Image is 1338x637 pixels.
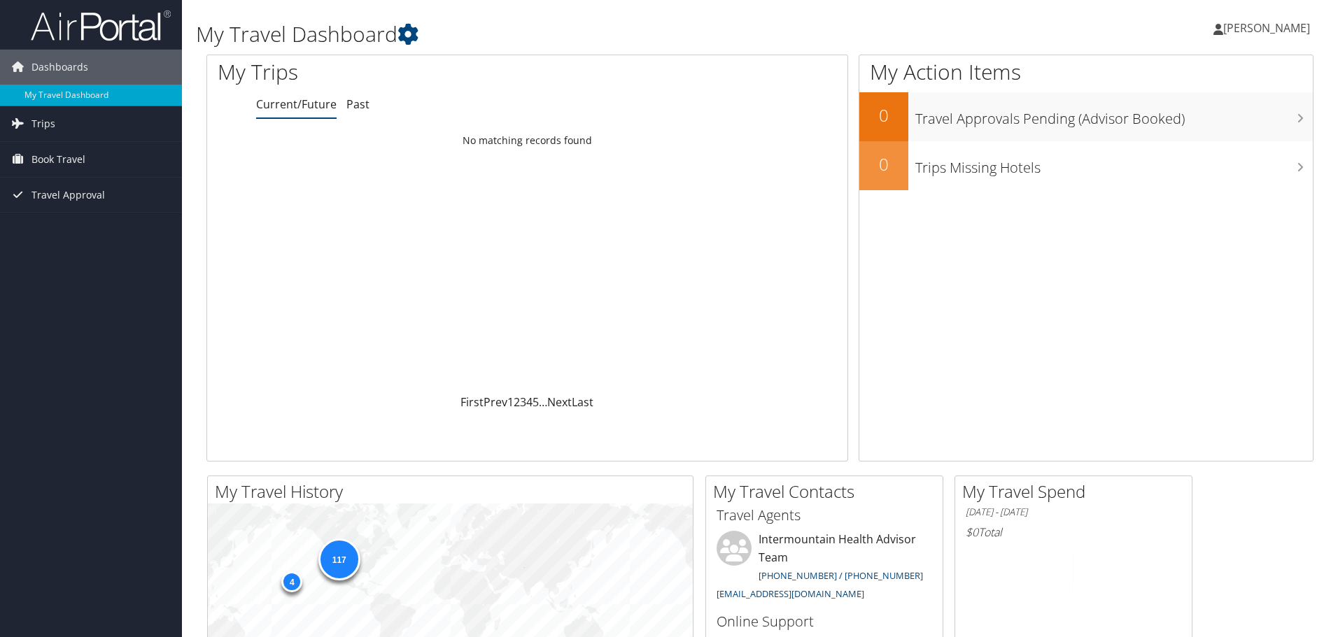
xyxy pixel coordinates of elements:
li: Intermountain Health Advisor Team [710,531,939,606]
h2: 0 [859,103,908,127]
span: $0 [966,524,978,540]
td: No matching records found [207,128,847,153]
span: Book Travel [31,142,85,177]
a: Current/Future [256,96,337,112]
span: [PERSON_NAME] [1223,20,1310,36]
h3: Trips Missing Hotels [915,151,1313,178]
a: 0Travel Approvals Pending (Advisor Booked) [859,92,1313,141]
a: First [460,394,484,410]
span: Travel Approval [31,178,105,213]
a: 3 [520,394,526,410]
h2: My Travel History [215,480,693,503]
span: Trips [31,106,55,141]
a: Past [346,96,369,112]
a: 5 [533,394,539,410]
h2: My Travel Spend [962,480,1192,503]
a: [EMAIL_ADDRESS][DOMAIN_NAME] [717,587,864,600]
h3: Travel Approvals Pending (Advisor Booked) [915,102,1313,129]
h6: Total [966,524,1181,540]
a: [PERSON_NAME] [1213,7,1324,49]
a: 4 [526,394,533,410]
a: 0Trips Missing Hotels [859,141,1313,190]
a: Next [547,394,572,410]
div: 117 [318,538,360,580]
a: Last [572,394,593,410]
span: Dashboards [31,50,88,85]
h2: My Travel Contacts [713,480,943,503]
a: Prev [484,394,507,410]
a: 1 [507,394,514,410]
h1: My Trips [218,57,570,87]
h1: My Action Items [859,57,1313,87]
h1: My Travel Dashboard [196,20,948,49]
h3: Online Support [717,612,932,631]
a: [PHONE_NUMBER] / [PHONE_NUMBER] [759,569,923,582]
span: … [539,394,547,410]
a: 2 [514,394,520,410]
h6: [DATE] - [DATE] [966,506,1181,519]
h3: Travel Agents [717,506,932,525]
img: airportal-logo.png [31,9,171,42]
div: 4 [281,571,302,592]
h2: 0 [859,152,908,176]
